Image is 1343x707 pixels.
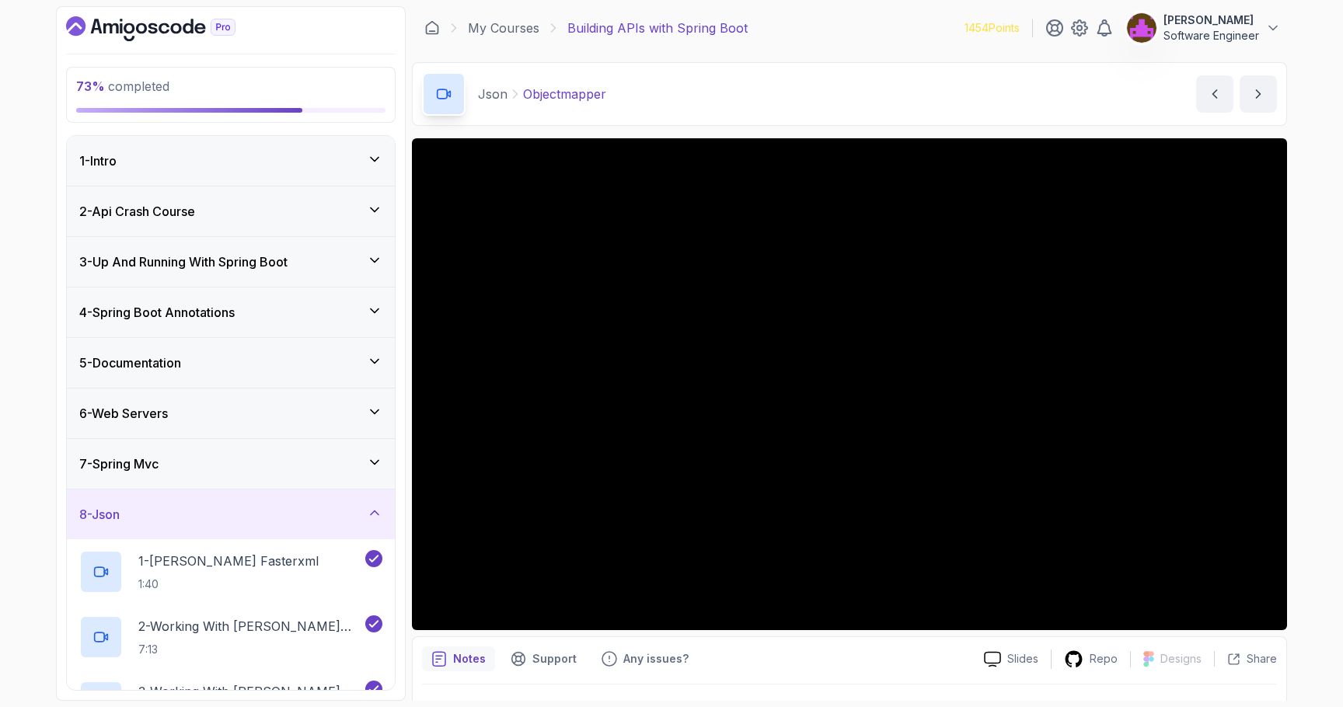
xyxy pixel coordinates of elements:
[79,202,195,221] h3: 2 - Api Crash Course
[478,85,508,103] p: Json
[67,186,395,236] button: 2-Api Crash Course
[138,682,362,701] p: 3 - Working With [PERSON_NAME] Part 2
[67,439,395,489] button: 7-Spring Mvc
[67,489,395,539] button: 8-Json
[138,576,319,592] p: 1:40
[422,646,495,671] button: notes button
[138,552,319,570] p: 1 - [PERSON_NAME] Fasterxml
[1163,28,1259,44] p: Software Engineer
[66,16,271,41] a: Dashboard
[79,615,382,659] button: 2-Working With [PERSON_NAME] Part 17:13
[79,404,168,423] h3: 6 - Web Servers
[1090,651,1118,667] p: Repo
[138,642,362,657] p: 7:13
[1196,75,1233,113] button: previous content
[592,646,698,671] button: Feedback button
[1052,650,1130,669] a: Repo
[965,20,1020,36] p: 1454 Points
[567,19,748,37] p: Building APIs with Spring Boot
[523,85,606,103] p: Objectmapper
[67,388,395,438] button: 6-Web Servers
[453,651,486,667] p: Notes
[67,287,395,337] button: 4-Spring Boot Annotations
[1240,75,1277,113] button: next content
[79,454,159,473] h3: 7 - Spring Mvc
[1247,651,1277,667] p: Share
[79,252,288,271] h3: 3 - Up And Running With Spring Boot
[67,237,395,287] button: 3-Up And Running With Spring Boot
[424,20,440,36] a: Dashboard
[138,617,362,636] p: 2 - Working With [PERSON_NAME] Part 1
[79,353,181,372] h3: 5 - Documentation
[1126,12,1281,44] button: user profile image[PERSON_NAME]Software Engineer
[501,646,586,671] button: Support button
[1214,651,1277,667] button: Share
[623,651,689,667] p: Any issues?
[1160,651,1202,667] p: Designs
[79,550,382,594] button: 1-[PERSON_NAME] Fasterxml1:40
[1127,13,1156,43] img: user profile image
[79,303,235,322] h3: 4 - Spring Boot Annotations
[67,136,395,186] button: 1-Intro
[412,138,1287,630] iframe: 4 - ObjectMapper
[79,151,117,170] h3: 1 - Intro
[971,651,1051,667] a: Slides
[1007,651,1038,667] p: Slides
[79,505,120,524] h3: 8 - Json
[76,78,169,94] span: completed
[76,78,105,94] span: 73 %
[1163,12,1259,28] p: [PERSON_NAME]
[67,338,395,388] button: 5-Documentation
[468,19,539,37] a: My Courses
[532,651,577,667] p: Support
